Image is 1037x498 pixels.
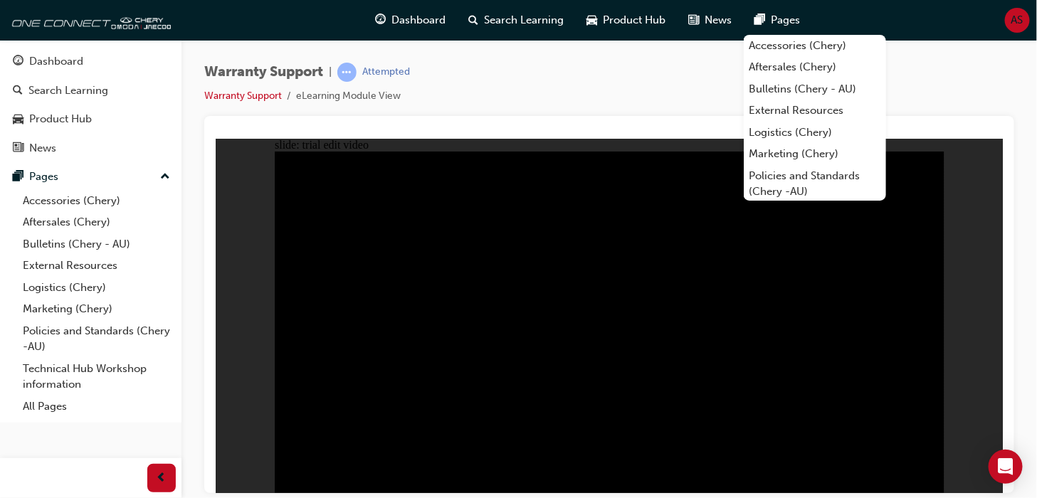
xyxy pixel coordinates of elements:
[678,6,744,35] a: news-iconNews
[29,111,92,127] div: Product Hub
[13,171,23,184] span: pages-icon
[705,12,732,28] span: News
[17,396,176,418] a: All Pages
[17,233,176,255] a: Bulletins (Chery - AU)
[604,12,666,28] span: Product Hub
[329,64,332,80] span: |
[17,298,176,320] a: Marketing (Chery)
[296,88,401,105] li: eLearning Module View
[362,65,410,79] div: Attempted
[29,53,83,70] div: Dashboard
[744,165,886,203] a: Policies and Standards (Chery -AU)
[17,211,176,233] a: Aftersales (Chery)
[29,169,58,185] div: Pages
[17,358,176,396] a: Technical Hub Workshop information
[28,83,108,99] div: Search Learning
[6,164,176,190] button: Pages
[6,78,176,104] a: Search Learning
[744,78,886,100] a: Bulletins (Chery - AU)
[13,113,23,126] span: car-icon
[755,11,766,29] span: pages-icon
[13,55,23,68] span: guage-icon
[576,6,678,35] a: car-iconProduct Hub
[989,450,1023,484] div: Open Intercom Messenger
[17,320,176,358] a: Policies and Standards (Chery -AU)
[744,56,886,78] a: Aftersales (Chery)
[157,470,167,487] span: prev-icon
[160,168,170,186] span: up-icon
[485,12,564,28] span: Search Learning
[17,277,176,299] a: Logistics (Chery)
[13,142,23,155] span: news-icon
[6,48,176,75] a: Dashboard
[29,140,56,157] div: News
[744,143,886,165] a: Marketing (Chery)
[744,6,812,35] a: pages-iconPages
[17,255,176,277] a: External Resources
[13,85,23,97] span: search-icon
[469,11,479,29] span: search-icon
[204,64,323,80] span: Warranty Support
[364,6,458,35] a: guage-iconDashboard
[6,106,176,132] a: Product Hub
[6,135,176,161] a: News
[1005,8,1030,33] button: AS
[6,46,176,164] button: DashboardSearch LearningProduct HubNews
[204,90,282,102] a: Warranty Support
[744,35,886,57] a: Accessories (Chery)
[744,100,886,122] a: External Resources
[689,11,700,29] span: news-icon
[7,6,171,34] img: oneconnect
[744,122,886,144] a: Logistics (Chery)
[1011,12,1023,28] span: AS
[772,12,801,28] span: Pages
[392,12,446,28] span: Dashboard
[376,11,386,29] span: guage-icon
[337,63,357,82] span: learningRecordVerb_ATTEMPT-icon
[587,11,598,29] span: car-icon
[458,6,576,35] a: search-iconSearch Learning
[17,190,176,212] a: Accessories (Chery)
